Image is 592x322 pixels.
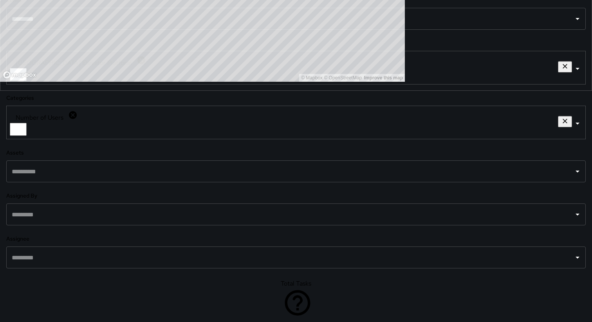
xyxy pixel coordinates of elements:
[6,192,586,200] h6: Assigned By
[11,113,68,122] span: Number of Users
[572,166,583,177] button: Open
[281,279,311,288] span: Total Tasks
[6,149,586,157] h6: Assets
[6,235,586,243] h6: Assignee
[6,94,586,103] h6: Categories
[572,252,583,263] button: Open
[282,288,313,318] svg: Total number of tasks in the selected period, compared to the previous period.
[11,110,559,122] div: Number of Users
[572,118,583,129] button: Open
[558,116,572,128] button: Clear
[572,209,583,220] button: Open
